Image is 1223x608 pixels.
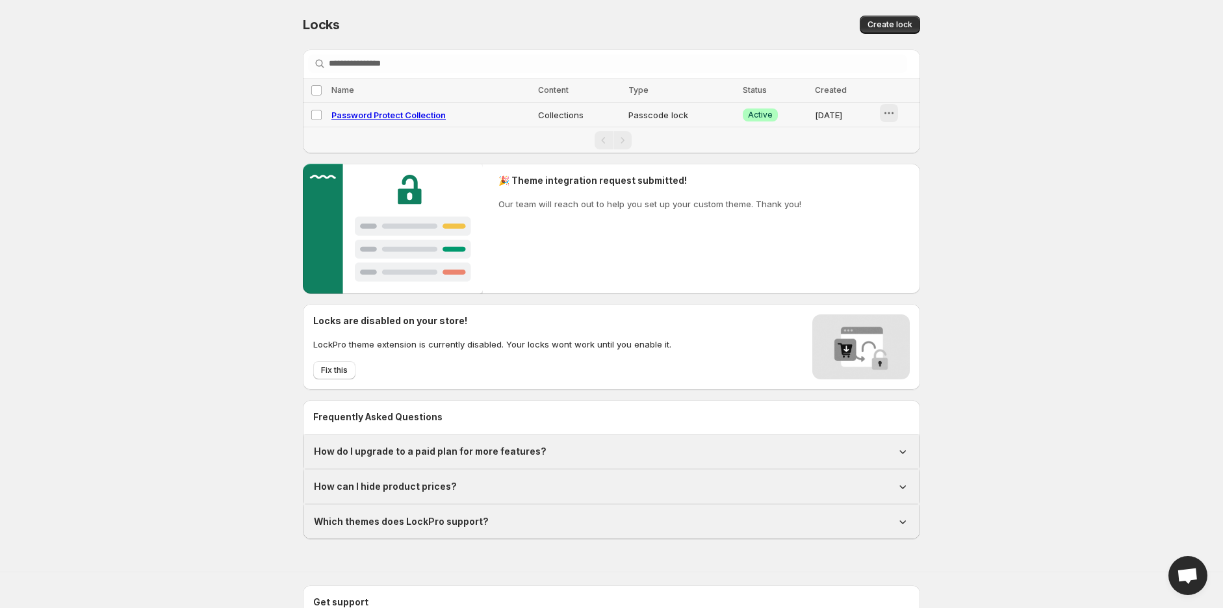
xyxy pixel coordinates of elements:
[331,85,354,95] span: Name
[498,197,801,210] p: Our team will reach out to help you set up your custom theme. Thank you!
[1168,556,1207,595] div: Open chat
[743,85,767,95] span: Status
[314,480,457,493] h1: How can I hide product prices?
[868,19,912,30] span: Create lock
[628,85,649,95] span: Type
[498,174,801,187] h2: 🎉 Theme integration request submitted!
[313,338,671,351] p: LockPro theme extension is currently disabled. Your locks wont work until you enable it.
[303,127,920,153] nav: Pagination
[313,361,355,379] button: Fix this
[748,110,773,120] span: Active
[534,103,624,127] td: Collections
[860,16,920,34] button: Create lock
[314,515,489,528] h1: Which themes does LockPro support?
[812,314,910,379] img: Locks disabled
[624,103,739,127] td: Passcode lock
[538,85,569,95] span: Content
[313,411,910,424] h2: Frequently Asked Questions
[313,314,671,327] h2: Locks are disabled on your store!
[303,17,340,32] span: Locks
[321,365,348,375] span: Fix this
[331,110,446,120] a: Password Protect Collection
[303,164,483,294] img: Customer support
[811,103,878,127] td: [DATE]
[815,85,847,95] span: Created
[314,445,547,458] h1: How do I upgrade to a paid plan for more features?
